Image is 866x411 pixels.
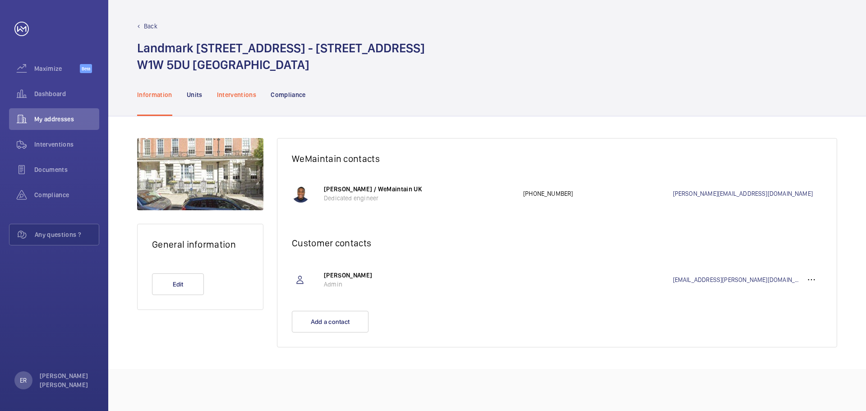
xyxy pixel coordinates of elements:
p: [PERSON_NAME] [324,271,514,280]
p: Admin [324,280,514,289]
p: Information [137,90,172,99]
h1: Landmark [STREET_ADDRESS] - [STREET_ADDRESS] W1W 5DU [GEOGRAPHIC_DATA] [137,40,425,73]
button: Add a contact [292,311,369,332]
span: Maximize [34,64,80,73]
p: Back [144,22,157,31]
p: [PHONE_NUMBER] [523,189,673,198]
p: [PERSON_NAME] / WeMaintain UK [324,185,514,194]
span: Compliance [34,190,99,199]
p: Compliance [271,90,306,99]
span: Beta [80,64,92,73]
span: My addresses [34,115,99,124]
p: Units [187,90,203,99]
h2: General information [152,239,249,250]
span: Interventions [34,140,99,149]
a: [EMAIL_ADDRESS][PERSON_NAME][DOMAIN_NAME] [673,275,801,284]
p: Interventions [217,90,257,99]
p: ER [20,376,27,385]
button: Edit [152,273,204,295]
span: Any questions ? [35,230,99,239]
h2: Customer contacts [292,237,822,249]
p: Dedicated engineer [324,194,514,203]
a: [PERSON_NAME][EMAIL_ADDRESS][DOMAIN_NAME] [673,189,823,198]
span: Documents [34,165,99,174]
h2: WeMaintain contacts [292,153,822,164]
span: Dashboard [34,89,99,98]
p: [PERSON_NAME] [PERSON_NAME] [40,371,94,389]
